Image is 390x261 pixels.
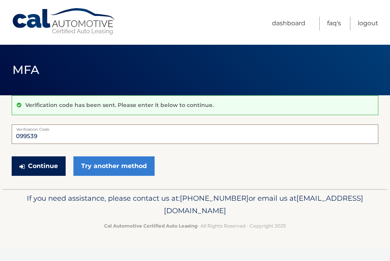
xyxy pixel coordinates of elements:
a: Logout [358,17,378,30]
span: [PHONE_NUMBER] [180,194,249,203]
input: Verification Code [12,124,378,144]
a: Dashboard [272,17,305,30]
label: Verification Code [12,124,378,131]
p: - All Rights Reserved - Copyright 2025 [14,222,376,230]
p: Verification code has been sent. Please enter it below to continue. [25,102,214,109]
a: Cal Automotive [12,8,117,35]
a: FAQ's [327,17,341,30]
strong: Cal Automotive Certified Auto Leasing [104,223,197,229]
p: If you need assistance, please contact us at: or email us at [14,192,376,217]
span: MFA [12,63,40,77]
button: Continue [12,156,66,176]
a: Try another method [73,156,155,176]
span: [EMAIL_ADDRESS][DOMAIN_NAME] [164,194,363,215]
